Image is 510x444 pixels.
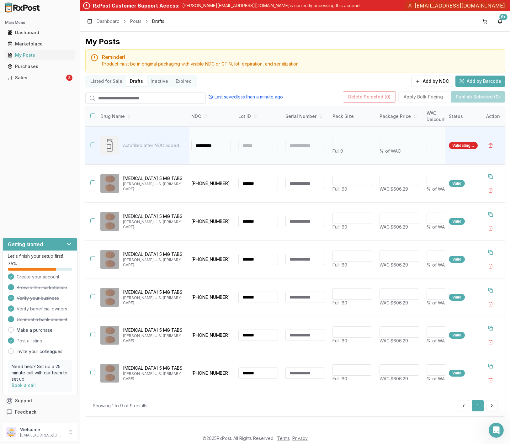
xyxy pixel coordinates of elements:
button: Expired [172,76,195,86]
span: % of WAC [380,148,401,154]
span: WAC: $606.29 [380,186,408,192]
div: Valid [449,370,465,377]
img: User avatar [6,427,16,437]
span: Full: 60 [332,262,347,267]
a: My Posts [5,50,75,61]
span: WAC: $606.29 [380,338,408,343]
button: Delete [485,261,496,272]
th: Pack Size [329,106,376,127]
button: Duplicate [485,171,496,182]
span: WAC: $606.29 [380,376,408,381]
a: Dashboard [97,18,120,24]
p: [PERSON_NAME] U.S. (PRIMARY CARE) [123,333,184,343]
button: Feedback [3,406,77,418]
div: Valid [449,180,465,187]
p: Autofilled after NDC added [123,142,184,149]
div: NDC [191,113,231,119]
button: Add by Barcode [455,76,505,87]
iframe: Intercom live chat [489,423,504,438]
div: My Posts [85,37,120,47]
button: Marketplace [3,39,77,49]
span: WAC: $606.29 [380,224,408,230]
div: Serial Number [285,113,325,119]
p: [PERSON_NAME] U.S. (PRIMARY CARE) [123,219,184,230]
span: WAC: $606.29 [380,300,408,305]
p: Welcome [20,426,64,433]
div: Lot ID [238,113,278,119]
span: Connect a bank account [17,316,67,323]
img: Eliquis 5 MG TABS [100,250,119,269]
a: Posts [130,18,141,24]
button: Sales3 [3,73,77,83]
p: [PERSON_NAME] U.S. (PRIMARY CARE) [123,182,184,192]
a: Marketplace [5,38,75,50]
div: Validating... [449,142,478,149]
button: Listed for Sale [87,76,126,86]
img: RxPost Logo [3,3,43,13]
button: Dashboard [3,28,77,38]
div: RxPost Customer Support Access: [93,2,180,9]
h5: Reminder! [102,55,500,60]
span: 75 % [8,261,17,267]
div: Dashboard [8,29,72,36]
h2: Main Menu [5,20,75,25]
img: Eliquis 5 MG TABS [100,212,119,231]
img: Eliquis 5 MG TABS [100,174,119,193]
span: % of WAC [427,300,448,305]
button: Duplicate [485,247,496,258]
button: Delete [485,374,496,386]
div: Sales [8,75,65,81]
div: Purchases [8,63,72,70]
span: Full: 60 [332,300,347,305]
h3: Getting started [8,240,43,248]
span: Full: 60 [332,186,347,192]
p: [PERSON_NAME] U.S. (PRIMARY CARE) [123,371,184,381]
a: Invite your colleagues [17,348,62,355]
p: [PHONE_NUMBER] [191,180,231,187]
span: Full: 60 [332,338,347,343]
p: [MEDICAL_DATA] 5 MG TABS [123,213,184,219]
img: Drug Image [100,136,119,155]
img: Eliquis 5 MG TABS [100,326,119,345]
p: [PHONE_NUMBER] [191,370,231,376]
button: Drafts [126,76,147,86]
span: Full: 60 [332,376,347,381]
img: Eliquis 5 MG TABS [100,288,119,307]
div: 9+ [499,14,507,20]
span: % of WAC [427,262,448,267]
p: [EMAIL_ADDRESS][DOMAIN_NAME] [20,433,64,438]
button: Delete [485,185,496,196]
div: Marketplace [8,41,72,47]
button: Delete [485,336,496,348]
button: Duplicate [485,209,496,220]
p: [PHONE_NUMBER] [191,256,231,262]
a: Purchases [5,61,75,72]
p: [PHONE_NUMBER] [191,294,231,300]
button: Purchases [3,61,77,71]
button: Delete [485,299,496,310]
span: % of WAC [427,224,448,230]
span: Drafts [152,18,164,24]
span: Feedback [15,409,36,415]
p: [PHONE_NUMBER] [191,332,231,338]
p: Need help? Set up a 25 minute call with our team to set up. [12,363,68,382]
button: Duplicate [485,285,496,296]
div: Drug Name [100,113,184,119]
span: % of WAC [427,376,448,381]
span: Post a listing [17,338,42,344]
span: % of WAC [427,186,448,192]
p: [PERSON_NAME][EMAIL_ADDRESS][DOMAIN_NAME] is currently accessing this account. [182,3,362,9]
span: WAC: $606.29 [380,262,408,267]
button: Inactive [147,76,172,86]
div: Package Price [380,113,419,119]
button: Add by NDC [411,76,453,87]
div: Valid [449,294,465,301]
a: Privacy [292,436,308,441]
p: [PERSON_NAME] U.S. (PRIMARY CARE) [123,257,184,267]
p: [PHONE_NUMBER] [191,218,231,225]
nav: breadcrumb [97,18,164,24]
span: Browse the marketplace [17,284,67,291]
div: Last saved less than a minute ago [208,94,283,100]
a: Make a purchase [17,327,53,333]
button: Delete [485,140,496,151]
